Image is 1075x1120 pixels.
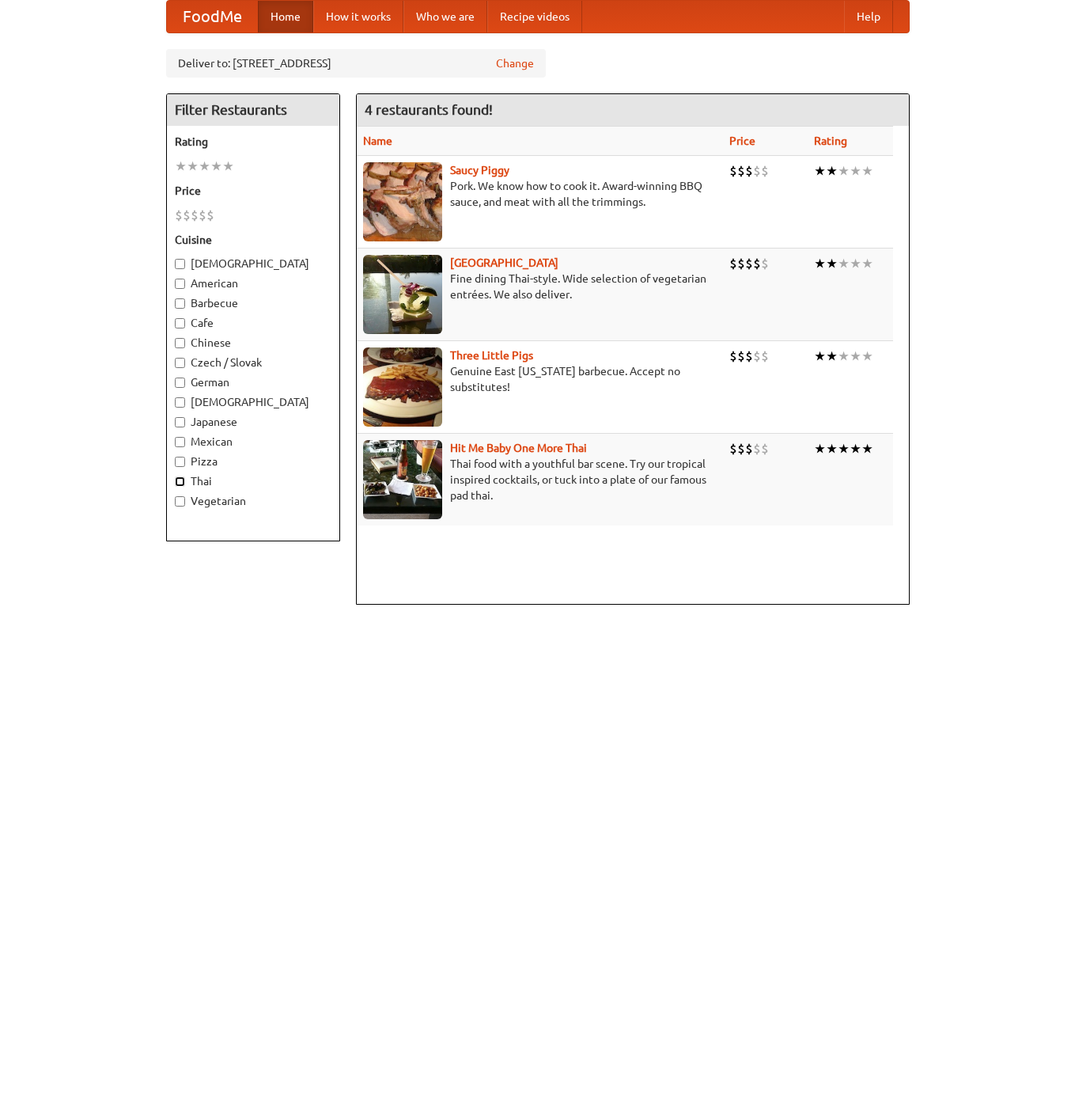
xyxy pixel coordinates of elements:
[363,135,392,147] a: Name
[850,255,861,272] li: ★
[861,347,873,365] li: ★
[363,363,717,395] p: Genuine East [US_STATE] barbecue. Accept no substitutes!
[745,347,753,365] li: $
[175,134,331,150] h5: Rating
[826,255,838,272] li: ★
[363,255,442,334] img: satay.jpg
[838,162,850,180] li: ★
[814,255,826,272] li: ★
[826,440,838,457] li: ★
[175,437,185,447] input: Mexican
[363,162,442,241] img: saucy.jpg
[450,442,587,454] a: Hit Me Baby One More Thai
[175,434,331,450] label: Mexican
[175,279,185,289] input: American
[487,1,582,32] a: Recipe videos
[729,347,737,365] li: $
[850,347,861,365] li: ★
[729,255,737,272] li: $
[861,440,873,457] li: ★
[450,256,558,269] a: [GEOGRAPHIC_DATA]
[206,207,214,224] li: $
[191,207,199,224] li: $
[729,162,737,180] li: $
[167,1,258,32] a: FoodMe
[737,347,745,365] li: $
[175,397,185,408] input: [DEMOGRAPHIC_DATA]
[753,162,761,180] li: $
[363,271,717,302] p: Fine dining Thai-style. Wide selection of vegetarian entrées. We also deliver.
[814,135,847,147] a: Rating
[199,207,206,224] li: $
[175,207,183,224] li: $
[826,347,838,365] li: ★
[175,315,331,331] label: Cafe
[838,255,850,272] li: ★
[175,454,331,469] label: Pizza
[814,440,826,457] li: ★
[450,349,533,362] a: Three Little Pigs
[745,440,753,457] li: $
[210,158,222,175] li: ★
[861,162,873,180] li: ★
[175,414,331,430] label: Japanese
[729,135,755,147] a: Price
[175,232,331,248] h5: Cuisine
[761,162,769,180] li: $
[753,255,761,272] li: $
[175,256,331,271] label: [DEMOGRAPHIC_DATA]
[175,457,185,467] input: Pizza
[313,1,403,32] a: How it works
[175,374,331,390] label: German
[175,183,331,199] h5: Price
[175,473,331,489] label: Thai
[753,440,761,457] li: $
[737,255,745,272] li: $
[175,158,187,175] li: ★
[363,178,717,210] p: Pork. We know how to cook it. Award-winning BBQ sauce, and meat with all the trimmings.
[761,255,769,272] li: $
[175,394,331,410] label: [DEMOGRAPHIC_DATA]
[745,255,753,272] li: $
[745,162,753,180] li: $
[175,417,185,427] input: Japanese
[187,158,199,175] li: ★
[365,102,493,117] ng-pluralize: 4 restaurants found!
[450,164,509,177] a: Saucy Piggy
[175,378,185,388] input: German
[861,255,873,272] li: ★
[175,355,331,370] label: Czech / Slovak
[175,358,185,368] input: Czech / Slovak
[222,158,234,175] li: ★
[761,440,769,457] li: $
[363,440,442,519] img: babythai.jpg
[175,295,331,311] label: Barbecue
[363,347,442,427] img: littlepigs.jpg
[814,162,826,180] li: ★
[166,49,546,78] div: Deliver to: [STREET_ADDRESS]
[826,162,838,180] li: ★
[175,476,185,487] input: Thai
[729,440,737,457] li: $
[737,162,745,180] li: $
[199,158,210,175] li: ★
[175,298,185,309] input: Barbecue
[844,1,893,32] a: Help
[814,347,826,365] li: ★
[838,440,850,457] li: ★
[363,456,717,503] p: Thai food with a youthful bar scene. Try our tropical inspired cocktails, or tuck into a plate of...
[167,94,339,126] h4: Filter Restaurants
[175,496,185,507] input: Vegetarian
[838,347,850,365] li: ★
[850,440,861,457] li: ★
[753,347,761,365] li: $
[175,493,331,509] label: Vegetarian
[761,347,769,365] li: $
[183,207,191,224] li: $
[403,1,487,32] a: Who we are
[175,318,185,328] input: Cafe
[175,275,331,291] label: American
